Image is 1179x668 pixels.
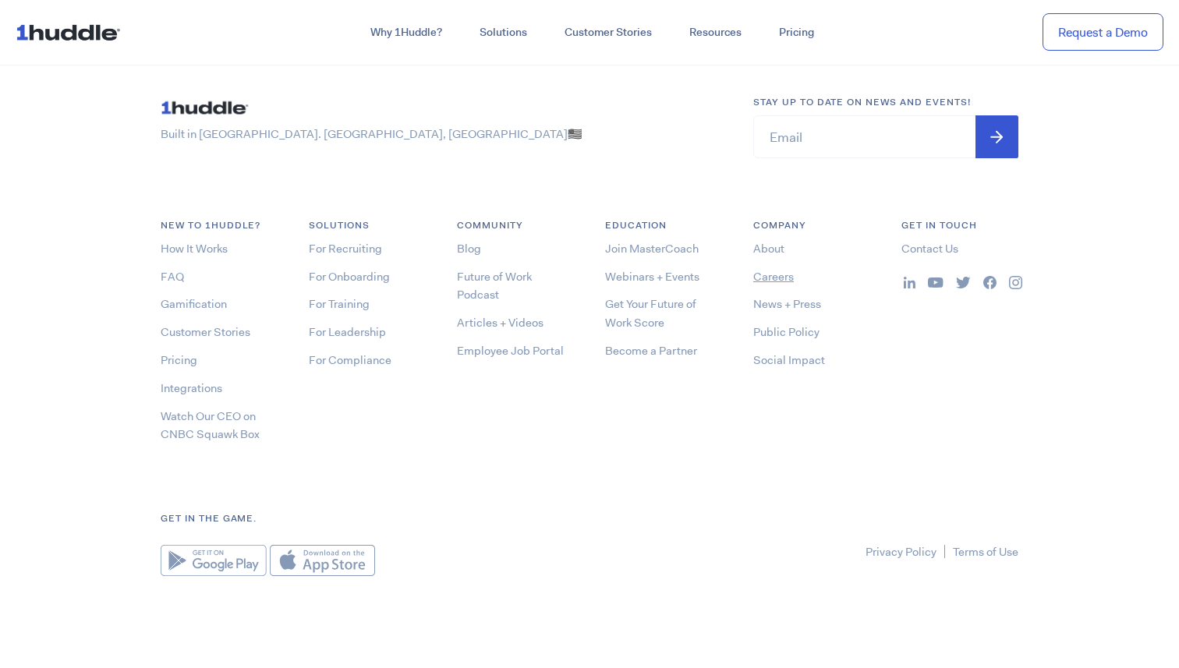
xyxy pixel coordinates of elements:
[901,218,1018,233] h6: Get in Touch
[605,296,696,330] a: Get Your Future of Work Score
[161,380,222,396] a: Integrations
[605,343,697,359] a: Become a Partner
[309,269,390,285] a: For Onboarding
[457,241,481,256] a: Blog
[904,277,915,288] img: ...
[161,296,227,312] a: Gamification
[309,324,386,340] a: For Leadership
[546,19,671,47] a: Customer Stories
[760,19,833,47] a: Pricing
[161,408,260,443] a: Watch Our CEO on CNBC Squawk Box
[605,241,699,256] a: Join MasterCoach
[568,126,582,142] span: 🇺🇸
[956,277,971,288] img: ...
[753,296,821,312] a: News + Press
[309,296,370,312] a: For Training
[309,241,382,256] a: For Recruiting
[161,269,184,285] a: FAQ
[753,241,784,256] a: About
[457,315,543,330] a: Articles + Videos
[753,269,794,285] a: Careers
[671,19,760,47] a: Resources
[161,324,250,340] a: Customer Stories
[983,276,997,289] img: ...
[309,352,391,368] a: For Compliance
[901,241,958,256] a: Contact Us
[605,269,699,285] a: Webinars + Events
[16,17,127,47] img: ...
[928,277,944,288] img: ...
[753,218,870,233] h6: COMPANY
[866,544,936,560] a: Privacy Policy
[605,218,722,233] h6: Education
[457,343,564,359] a: Employee Job Portal
[161,126,722,143] p: Built in [GEOGRAPHIC_DATA]. [GEOGRAPHIC_DATA], [GEOGRAPHIC_DATA]
[461,19,546,47] a: Solutions
[161,511,1018,526] h6: Get in the game.
[161,241,228,256] a: How It Works
[161,352,197,368] a: Pricing
[753,115,1018,158] input: Email
[753,324,820,340] a: Public Policy
[457,269,532,303] a: Future of Work Podcast
[1043,13,1163,51] a: Request a Demo
[975,115,1018,158] input: Submit
[753,352,825,368] a: Social Impact
[161,545,267,576] img: Google Play Store
[953,544,1018,560] a: Terms of Use
[753,95,1018,110] h6: Stay up to date on news and events!
[352,19,461,47] a: Why 1Huddle?
[161,95,254,120] img: ...
[161,218,278,233] h6: NEW TO 1HUDDLE?
[270,545,375,576] img: Apple App Store
[309,218,426,233] h6: Solutions
[457,218,574,233] h6: COMMUNITY
[1009,276,1022,289] img: ...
